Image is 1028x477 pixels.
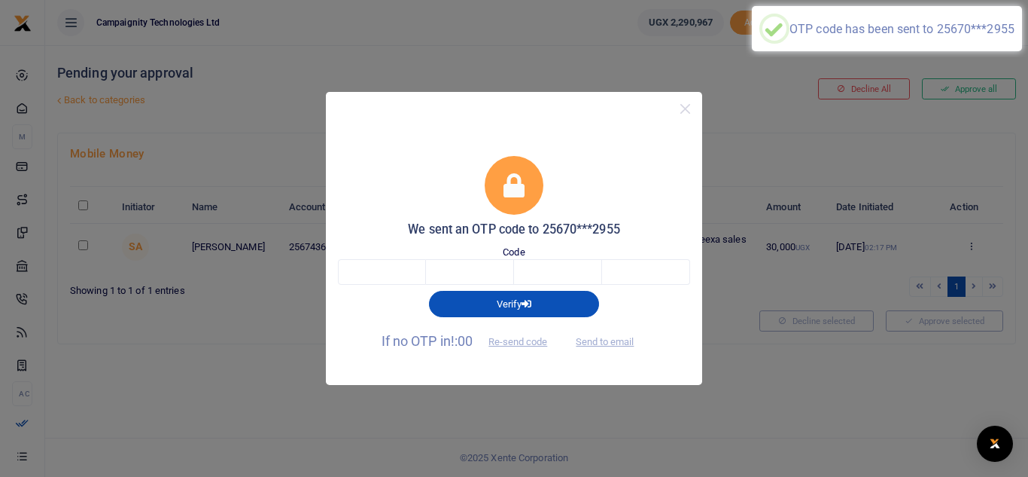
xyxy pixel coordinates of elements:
span: !:00 [451,333,473,349]
h5: We sent an OTP code to 25670***2955 [338,222,690,237]
button: Close [674,98,696,120]
div: OTP code has been sent to 25670***2955 [789,22,1014,36]
div: Open Intercom Messenger [977,426,1013,462]
span: If no OTP in [382,333,561,349]
label: Code [503,245,525,260]
button: Verify [429,291,599,316]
